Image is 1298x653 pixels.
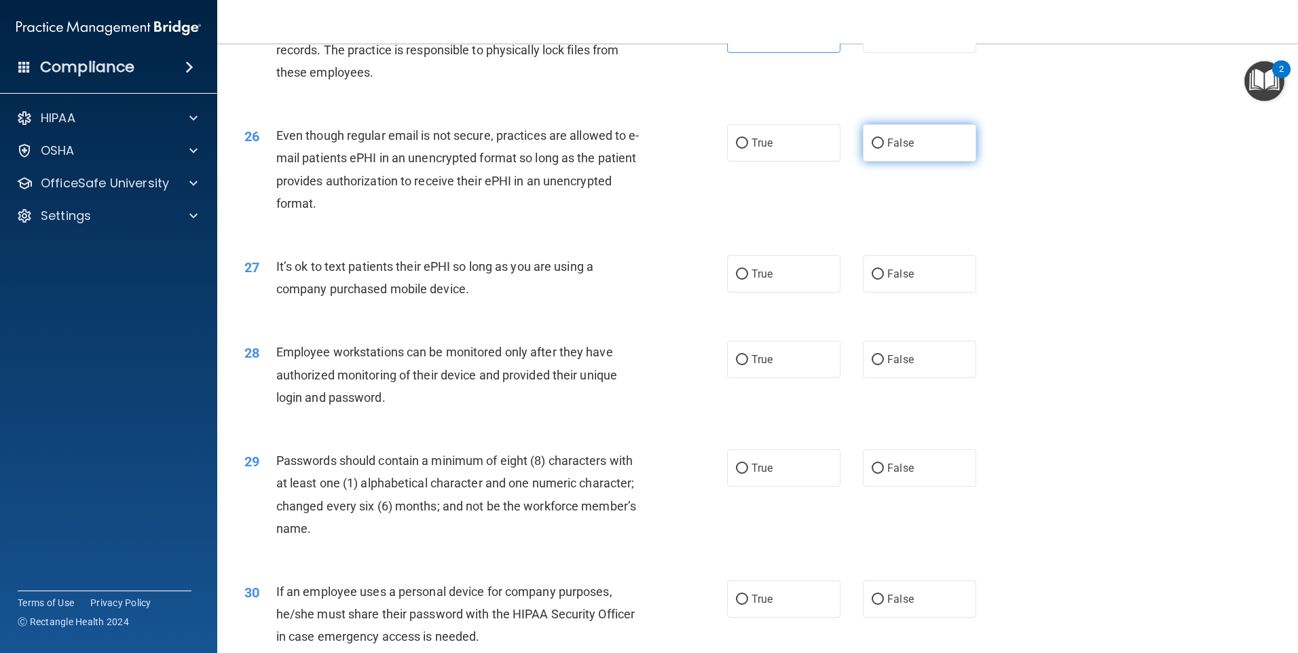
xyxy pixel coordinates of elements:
span: False [887,593,914,605]
h4: Compliance [40,58,134,77]
img: PMB logo [16,14,201,41]
input: False [872,355,884,365]
span: True [752,353,773,366]
span: False [887,353,914,366]
input: True [736,355,748,365]
input: False [872,138,884,149]
input: False [872,595,884,605]
input: True [736,269,748,280]
span: False [887,136,914,149]
div: 2 [1279,69,1284,87]
input: False [872,269,884,280]
span: True [752,267,773,280]
span: False [887,267,914,280]
a: OSHA [16,143,198,159]
span: Passwords should contain a minimum of eight (8) characters with at least one (1) alphabetical cha... [276,453,636,536]
p: Settings [41,208,91,224]
input: True [736,595,748,605]
span: 27 [244,259,259,276]
input: False [872,464,884,474]
span: If an employee uses a personal device for company purposes, he/she must share their password with... [276,584,635,643]
button: Open Resource Center, 2 new notifications [1244,61,1284,101]
p: HIPAA [41,110,75,126]
span: True [752,136,773,149]
a: Privacy Policy [90,596,151,610]
span: It’s ok to text patients their ePHI so long as you are using a company purchased mobile device. [276,259,593,296]
span: Even though regular email is not secure, practices are allowed to e-mail patients ePHI in an unen... [276,128,639,210]
span: True [752,462,773,474]
span: 30 [244,584,259,601]
a: HIPAA [16,110,198,126]
a: OfficeSafe University [16,175,198,191]
input: True [736,138,748,149]
span: False [887,462,914,474]
p: OfficeSafe University [41,175,169,191]
input: True [736,464,748,474]
span: 26 [244,128,259,145]
a: Terms of Use [18,596,74,610]
span: True [752,593,773,605]
span: Certain employees may not be required to have access to patient records. The practice is responsi... [276,20,631,79]
span: Ⓒ Rectangle Health 2024 [18,615,129,629]
a: Settings [16,208,198,224]
p: OSHA [41,143,75,159]
span: 29 [244,453,259,470]
span: 28 [244,345,259,361]
span: Employee workstations can be monitored only after they have authorized monitoring of their device... [276,345,617,404]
